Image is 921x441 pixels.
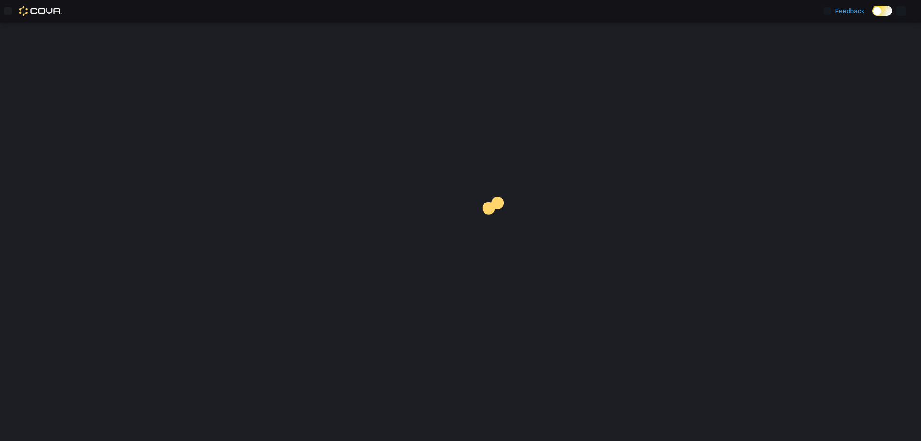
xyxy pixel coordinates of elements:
img: cova-loader [460,190,532,262]
a: Feedback [820,1,868,21]
img: Cova [19,6,62,16]
span: Feedback [835,6,864,16]
input: Dark Mode [872,6,892,16]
